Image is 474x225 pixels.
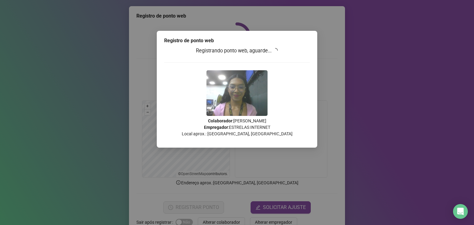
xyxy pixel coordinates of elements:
[453,204,468,219] div: Open Intercom Messenger
[164,47,310,55] h3: Registrando ponto web, aguarde...
[204,125,228,130] strong: Empregador
[206,70,268,116] img: 9k=
[208,118,232,123] strong: Colaborador
[164,37,310,44] div: Registro de ponto web
[273,48,278,53] span: loading
[164,118,310,137] p: : [PERSON_NAME] : ESTRELAS INTERNET Local aprox.: [GEOGRAPHIC_DATA], [GEOGRAPHIC_DATA]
